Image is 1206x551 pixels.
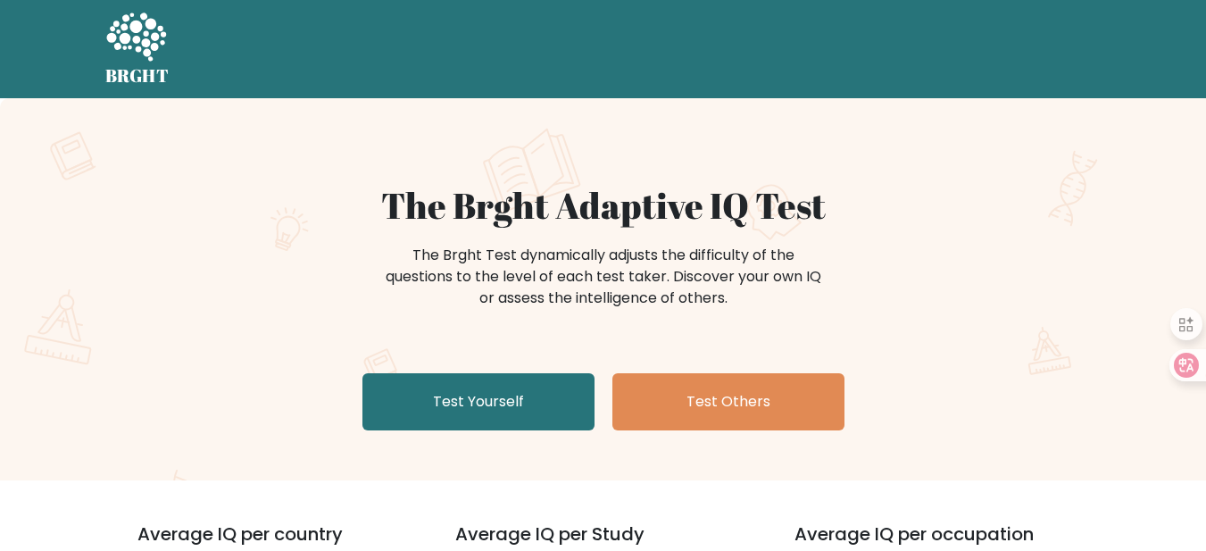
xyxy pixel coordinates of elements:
div: The Brght Test dynamically adjusts the difficulty of the questions to the level of each test take... [380,245,827,309]
h1: The Brght Adaptive IQ Test [168,184,1039,227]
a: BRGHT [105,7,170,91]
h5: BRGHT [105,65,170,87]
a: Test Others [612,373,844,430]
a: Test Yourself [362,373,595,430]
